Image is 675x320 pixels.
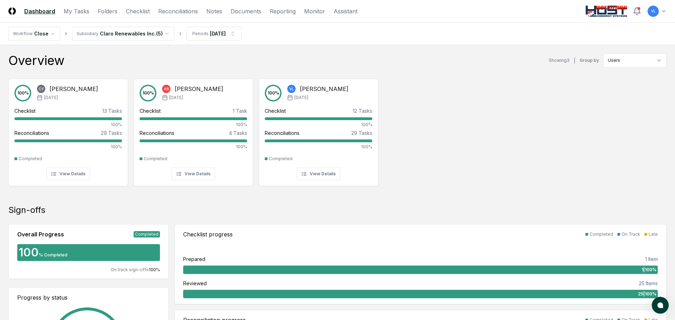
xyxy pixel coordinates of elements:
[164,86,169,92] span: KB
[158,7,198,15] a: Reconciliations
[647,5,660,18] button: VL
[8,27,242,41] nav: breadcrumb
[17,293,160,302] div: Progress by status
[590,231,613,237] div: Completed
[183,255,205,263] div: Prepared
[229,129,247,137] div: 4 Tasks
[140,107,161,115] div: Checklist
[265,122,372,128] div: 100%
[174,224,667,304] a: Checklist progressCompletedOn TrackLatePrepared1 Item1|100%Reviewed25 Items25|100%
[14,122,122,128] div: 100%
[172,168,215,180] button: View Details
[140,122,247,128] div: 100%
[14,129,49,137] div: Reconciliations
[111,267,149,272] span: On track sign-offs
[649,231,658,237] div: Late
[101,129,122,137] div: 29 Tasks
[102,107,122,115] div: 13 Tasks
[289,86,294,92] span: VL
[639,280,658,287] div: 25 Items
[265,129,300,137] div: Reconciliations
[353,107,372,115] div: 12 Tasks
[574,57,576,64] div: |
[8,7,16,15] img: Logo
[8,53,64,67] div: Overview
[64,7,89,15] a: My Tasks
[144,156,167,162] div: Completed
[651,8,656,14] span: VL
[580,58,599,63] label: Group by
[183,230,233,239] div: Checklist progress
[39,252,67,258] div: % Completed
[140,129,174,137] div: Reconciliations
[206,7,222,15] a: Notes
[140,144,247,150] div: 100%
[17,230,64,239] div: Overall Progress
[8,204,667,216] div: Sign-offs
[294,94,308,101] span: [DATE]
[300,85,348,93] div: [PERSON_NAME]
[652,297,669,314] button: atlas-launcher
[549,57,570,64] div: Showing 3
[98,7,117,15] a: Folders
[77,31,98,37] div: Subsidiary
[233,107,247,115] div: 1 Task
[44,94,58,101] span: [DATE]
[622,231,640,237] div: On Track
[351,129,372,137] div: 29 Tasks
[192,31,208,37] div: Periods
[270,7,296,15] a: Reporting
[642,267,656,273] span: 1 | 100 %
[50,85,98,93] div: [PERSON_NAME]
[39,86,44,92] span: CY
[46,168,90,180] button: View Details
[265,107,286,115] div: Checklist
[304,7,325,15] a: Monitor
[334,7,358,15] a: Assistant
[638,291,656,297] span: 25 | 100 %
[645,255,658,263] div: 1 Item
[210,30,226,37] div: [DATE]
[259,73,378,186] a: 100%VL[PERSON_NAME][DATE]Checklist12 Tasks100%Reconciliations29 Tasks100%CompletedView Details
[269,156,292,162] div: Completed
[186,27,242,41] button: Periods[DATE]
[169,94,183,101] span: [DATE]
[134,73,253,186] a: 100%KB[PERSON_NAME][DATE]Checklist1 Task100%Reconciliations4 Tasks100%CompletedView Details
[17,247,39,258] div: 100
[14,144,122,150] div: 100%
[231,7,261,15] a: Documents
[297,168,340,180] button: View Details
[183,280,207,287] div: Reviewed
[134,231,160,237] div: Completed
[8,73,128,186] a: 100%CY[PERSON_NAME][DATE]Checklist13 Tasks100%Reconciliations29 Tasks100%CompletedView Details
[149,267,160,272] span: 100 %
[586,6,628,17] img: Host NA Holdings logo
[19,156,42,162] div: Completed
[175,85,223,93] div: [PERSON_NAME]
[24,7,55,15] a: Dashboard
[126,7,150,15] a: Checklist
[13,31,33,37] div: Workflow
[14,107,36,115] div: Checklist
[265,144,372,150] div: 100%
